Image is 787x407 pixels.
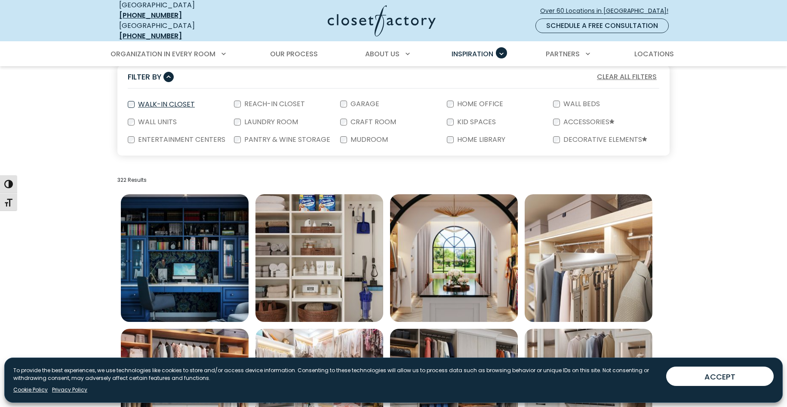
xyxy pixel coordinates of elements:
[241,119,300,125] label: Laundry Room
[347,119,398,125] label: Craft Room
[117,176,670,184] p: 322 Results
[454,119,498,125] label: Kid Spaces
[255,194,383,322] a: Open inspiration gallery to preview enlarged image
[540,3,676,18] a: Over 60 Locations in [GEOGRAPHIC_DATA]!
[121,194,249,322] a: Open inspiration gallery to preview enlarged image
[105,42,682,66] nav: Primary Menu
[452,49,493,59] span: Inspiration
[135,136,227,143] label: Entertainment Centers
[390,194,518,322] a: Open inspiration gallery to preview enlarged image
[535,18,669,33] a: Schedule a Free Consultation
[121,194,249,322] img: Custom home office with blue built-ins, glass-front cabinets, adjustable shelving, custom drawer ...
[666,367,774,386] button: ACCEPT
[135,119,178,125] label: Wall Units
[119,10,182,20] a: [PHONE_NUMBER]
[255,194,383,322] img: Organized linen and utility closet featuring rolled towels, labeled baskets, and mounted cleaning...
[454,101,505,107] label: Home Office
[365,49,400,59] span: About Us
[525,194,652,322] a: Open inspiration gallery to preview enlarged image
[634,49,674,59] span: Locations
[119,31,182,41] a: [PHONE_NUMBER]
[111,49,215,59] span: Organization in Every Room
[560,101,602,107] label: Wall Beds
[135,101,197,108] label: Walk-In Closet
[347,101,381,107] label: Garage
[546,49,580,59] span: Partners
[525,194,652,322] img: Belt rack accessory
[594,71,659,83] button: Clear All Filters
[119,21,244,41] div: [GEOGRAPHIC_DATA]
[241,101,307,107] label: Reach-In Closet
[241,136,332,143] label: Pantry & Wine Storage
[52,386,87,394] a: Privacy Policy
[560,136,649,144] label: Decorative Elements
[270,49,318,59] span: Our Process
[328,5,436,37] img: Closet Factory Logo
[560,119,616,126] label: Accessories
[540,6,675,15] span: Over 60 Locations in [GEOGRAPHIC_DATA]!
[128,70,174,83] button: Filter By
[13,386,48,394] a: Cookie Policy
[347,136,390,143] label: Mudroom
[454,136,507,143] label: Home Library
[390,194,518,322] img: Spacious custom walk-in closet with abundant wardrobe space, center island storage
[13,367,659,382] p: To provide the best experiences, we use technologies like cookies to store and/or access device i...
